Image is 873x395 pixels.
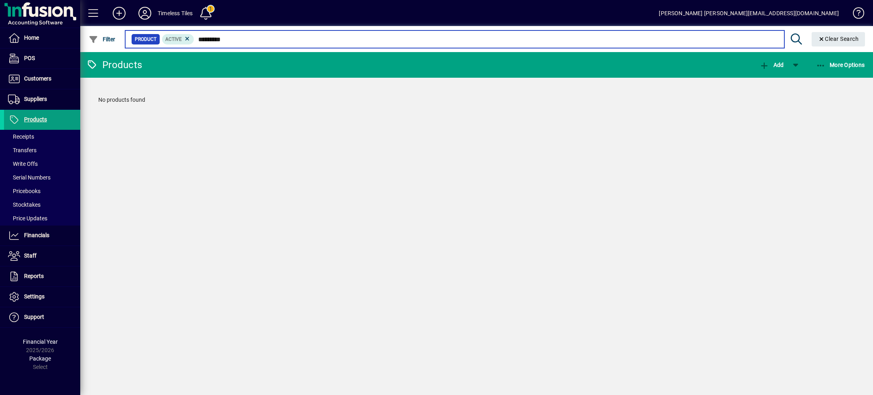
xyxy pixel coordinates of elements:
[4,28,80,48] a: Home
[24,34,39,41] span: Home
[8,161,38,167] span: Write Offs
[4,89,80,109] a: Suppliers
[87,32,118,46] button: Filter
[659,7,839,20] div: [PERSON_NAME] [PERSON_NAME][EMAIL_ADDRESS][DOMAIN_NAME]
[4,198,80,212] a: Stocktakes
[165,36,182,42] span: Active
[86,58,142,71] div: Products
[4,48,80,69] a: POS
[4,69,80,89] a: Customers
[4,307,80,327] a: Support
[24,314,44,320] span: Support
[8,147,37,153] span: Transfers
[24,116,47,123] span: Products
[757,58,786,72] button: Add
[132,6,158,20] button: Profile
[24,75,51,82] span: Customers
[24,293,45,300] span: Settings
[4,184,80,198] a: Pricebooks
[158,7,193,20] div: Timeless Tiles
[135,35,156,43] span: Product
[4,157,80,171] a: Write Offs
[23,339,58,345] span: Financial Year
[818,36,859,42] span: Clear Search
[847,2,863,28] a: Knowledge Base
[89,36,116,42] span: Filter
[812,32,865,46] button: Clear
[29,355,51,362] span: Package
[162,34,194,44] mat-chip: Activation Status: Active
[8,188,41,194] span: Pricebooks
[759,62,784,68] span: Add
[106,6,132,20] button: Add
[814,58,867,72] button: More Options
[8,174,51,181] span: Serial Numbers
[4,143,80,157] a: Transfers
[4,212,80,225] a: Price Updates
[8,202,41,208] span: Stocktakes
[24,55,35,61] span: POS
[816,62,865,68] span: More Options
[24,273,44,279] span: Reports
[24,232,49,238] span: Financials
[4,130,80,143] a: Receipts
[4,287,80,307] a: Settings
[24,252,37,259] span: Staff
[4,226,80,246] a: Financials
[24,96,47,102] span: Suppliers
[8,215,47,222] span: Price Updates
[4,246,80,266] a: Staff
[90,88,863,112] div: No products found
[4,266,80,286] a: Reports
[4,171,80,184] a: Serial Numbers
[8,133,34,140] span: Receipts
